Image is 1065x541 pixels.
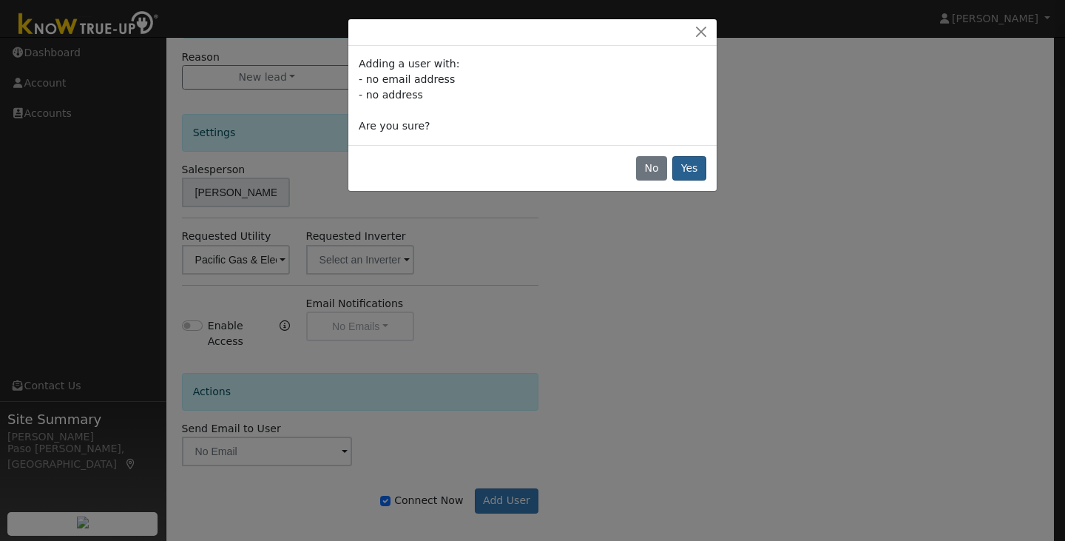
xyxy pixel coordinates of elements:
[691,24,711,40] button: Close
[359,89,423,101] span: - no address
[359,58,459,70] span: Adding a user with:
[359,120,430,132] span: Are you sure?
[359,73,455,85] span: - no email address
[672,156,706,181] button: Yes
[636,156,667,181] button: No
